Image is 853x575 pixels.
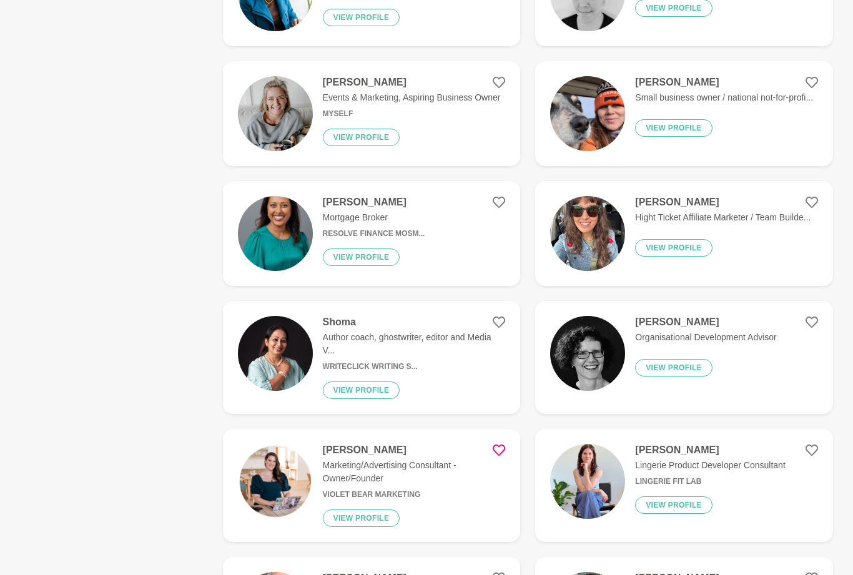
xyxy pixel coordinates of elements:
a: ShomaAuthor coach, ghostwriter, editor and Media V...WriteClick Writing S...View profile [223,301,521,414]
img: f656bf9622fc7220e58d4af968c40dd4594e688e-2908x3877.jpg [550,444,625,519]
img: 4ef8a7d00ab376798fa9c2ca8c8f2f7709b7aa47-206x206.jpg [550,316,625,391]
a: [PERSON_NAME]Events & Marketing, Aspiring Business OwnerMyselfView profile [223,61,521,166]
p: Lingerie Product Developer Consultant [635,459,785,472]
button: View profile [323,509,400,527]
h4: Shoma [323,316,506,328]
button: View profile [635,496,712,514]
img: a26bbd168be758fbc6bab79ab8eca40e456e4e2f-2000x3000.jpg [238,196,313,271]
h4: [PERSON_NAME] [635,196,811,209]
p: Marketing/Advertising Consultant - Owner/Founder [323,459,506,485]
button: View profile [635,119,712,137]
button: View profile [323,9,400,26]
p: Hight Ticket Affiliate Marketer / Team Builde... [635,211,811,224]
p: Small business owner / national not-for-profi... [635,91,813,104]
h4: [PERSON_NAME] [635,316,776,328]
h4: [PERSON_NAME] [323,196,425,209]
p: Author coach, ghostwriter, editor and Media V... [323,331,506,357]
h6: Violet Bear Marketing [323,490,506,499]
button: View profile [323,248,400,266]
img: 431d3d945cabad6838fb9d9617418aa7b78b4a0b-5460x2695.jpg [238,316,313,391]
a: [PERSON_NAME]Lingerie Product Developer ConsultantLingerie Fit LabView profile [535,429,833,542]
h6: Lingerie Fit Lab [635,477,785,486]
h4: [PERSON_NAME] [323,76,501,89]
button: View profile [635,359,712,376]
h4: [PERSON_NAME] [323,444,506,456]
h6: Resolve Finance Mosm... [323,229,425,238]
img: 059c8395ceb7026f4b1bc7f73a22178e1c671b32-1080x1080.jpg [238,444,313,519]
p: Organisational Development Advisor [635,331,776,344]
a: [PERSON_NAME]Hight Ticket Affiliate Marketer / Team Builde...View profile [535,181,833,286]
a: [PERSON_NAME]Marketing/Advertising Consultant - Owner/FounderViolet Bear MarketingView profile [223,429,521,542]
img: d543e358c16dd71bbb568c1d107d2b48855f8b53-427x640.jpg [238,76,313,151]
h6: WriteClick Writing S... [323,362,506,371]
h4: [PERSON_NAME] [635,76,813,89]
a: [PERSON_NAME]Mortgage BrokerResolve Finance Mosm...View profile [223,181,521,286]
img: ab24a98fd0ab05a8bdcb23f4bda08757ea96d3a2-2944x2208.jpg [550,76,625,151]
p: Events & Marketing, Aspiring Business Owner [323,91,501,104]
h4: [PERSON_NAME] [635,444,785,456]
button: View profile [323,129,400,146]
button: View profile [635,239,712,257]
img: 8006cefc193436637ce7790ebce8b5eedc87b901-3024x4032.jpg [550,196,625,271]
p: Mortgage Broker [323,211,425,224]
a: [PERSON_NAME]Organisational Development AdvisorView profile [535,301,833,414]
button: View profile [323,381,400,399]
h6: Myself [323,109,501,119]
a: [PERSON_NAME]Small business owner / national not-for-profi...View profile [535,61,833,166]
